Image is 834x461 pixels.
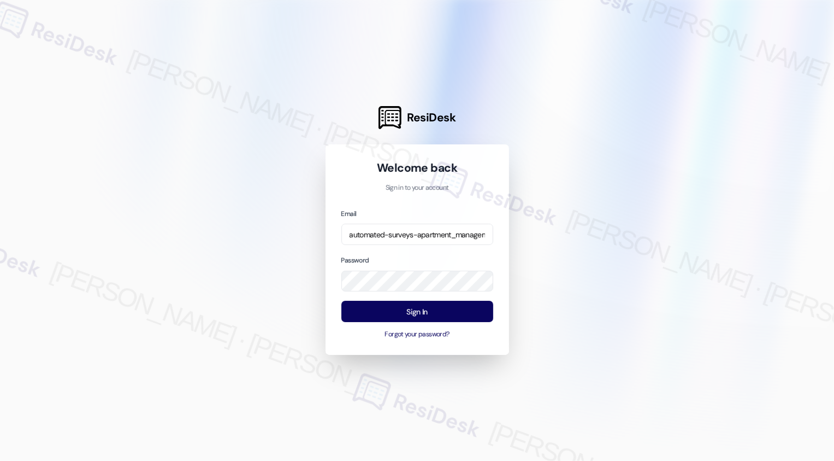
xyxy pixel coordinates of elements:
[407,110,456,125] span: ResiDesk
[341,160,493,176] h1: Welcome back
[341,330,493,340] button: Forgot your password?
[341,224,493,245] input: name@example.com
[341,209,357,218] label: Email
[378,106,401,129] img: ResiDesk Logo
[341,183,493,193] p: Sign in to your account
[341,301,493,322] button: Sign In
[341,256,369,265] label: Password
